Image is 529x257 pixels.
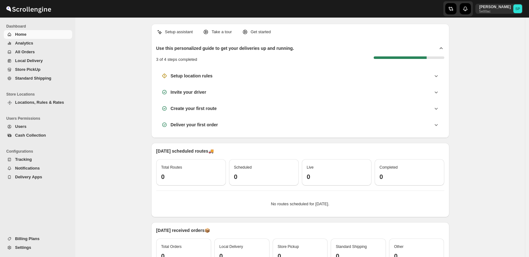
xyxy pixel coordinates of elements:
button: Tracking [4,155,72,164]
span: Standard Shipping [15,76,51,81]
span: Configurations [6,149,72,154]
span: Store Pickup [278,244,299,249]
button: Locations, Rules & Rates [4,98,72,107]
text: SP [516,7,520,11]
button: Settings [4,243,72,252]
span: Live [307,165,314,170]
span: Completed [380,165,398,170]
span: Users Permissions [6,116,72,121]
button: Analytics [4,39,72,48]
p: [PERSON_NAME] [479,4,511,9]
button: All Orders [4,48,72,56]
span: Home [15,32,26,37]
button: Home [4,30,72,39]
span: Locations, Rules & Rates [15,100,64,105]
button: User menu [475,4,523,14]
span: All Orders [15,50,35,54]
h3: 0 [307,173,366,181]
span: Dashboard [6,24,72,29]
span: Local Delivery [219,244,243,249]
h3: Create your first route [171,105,217,112]
span: Delivery Apps [15,175,42,179]
span: Total Routes [161,165,182,170]
span: Tracking [15,157,32,162]
span: Users [15,124,26,129]
button: Notifications [4,164,72,173]
span: Other [394,244,403,249]
h3: Invite your driver [171,89,206,95]
p: Setup assistant [165,29,193,35]
p: [DATE] scheduled routes 🚚 [156,148,444,154]
span: Settings [15,245,31,250]
p: 5e00ac [479,9,511,13]
span: Billing Plans [15,236,40,241]
span: Store Locations [6,92,72,97]
h3: Deliver your first order [171,122,218,128]
span: Notifications [15,166,40,170]
button: Delivery Apps [4,173,72,181]
p: No routes scheduled for [DATE]. [161,201,439,207]
h3: 0 [380,173,439,181]
p: Take a tour [211,29,232,35]
p: 3 of 4 steps completed [156,56,197,63]
span: Sulakshana Pundle [513,4,522,13]
h3: 0 [234,173,294,181]
button: Cash Collection [4,131,72,140]
h3: Setup location rules [171,73,213,79]
span: Scheduled [234,165,252,170]
span: Analytics [15,41,33,45]
h3: 0 [161,173,221,181]
span: Cash Collection [15,133,46,138]
p: Get started [251,29,271,35]
img: ScrollEngine [5,1,52,17]
span: Local Delivery [15,58,43,63]
p: [DATE] received orders 📦 [156,227,444,233]
span: Store PickUp [15,67,40,72]
button: Users [4,122,72,131]
span: Total Orders [161,244,182,249]
button: Billing Plans [4,234,72,243]
span: Standard Shipping [336,244,367,249]
h2: Use this personalized guide to get your deliveries up and running. [156,45,294,51]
